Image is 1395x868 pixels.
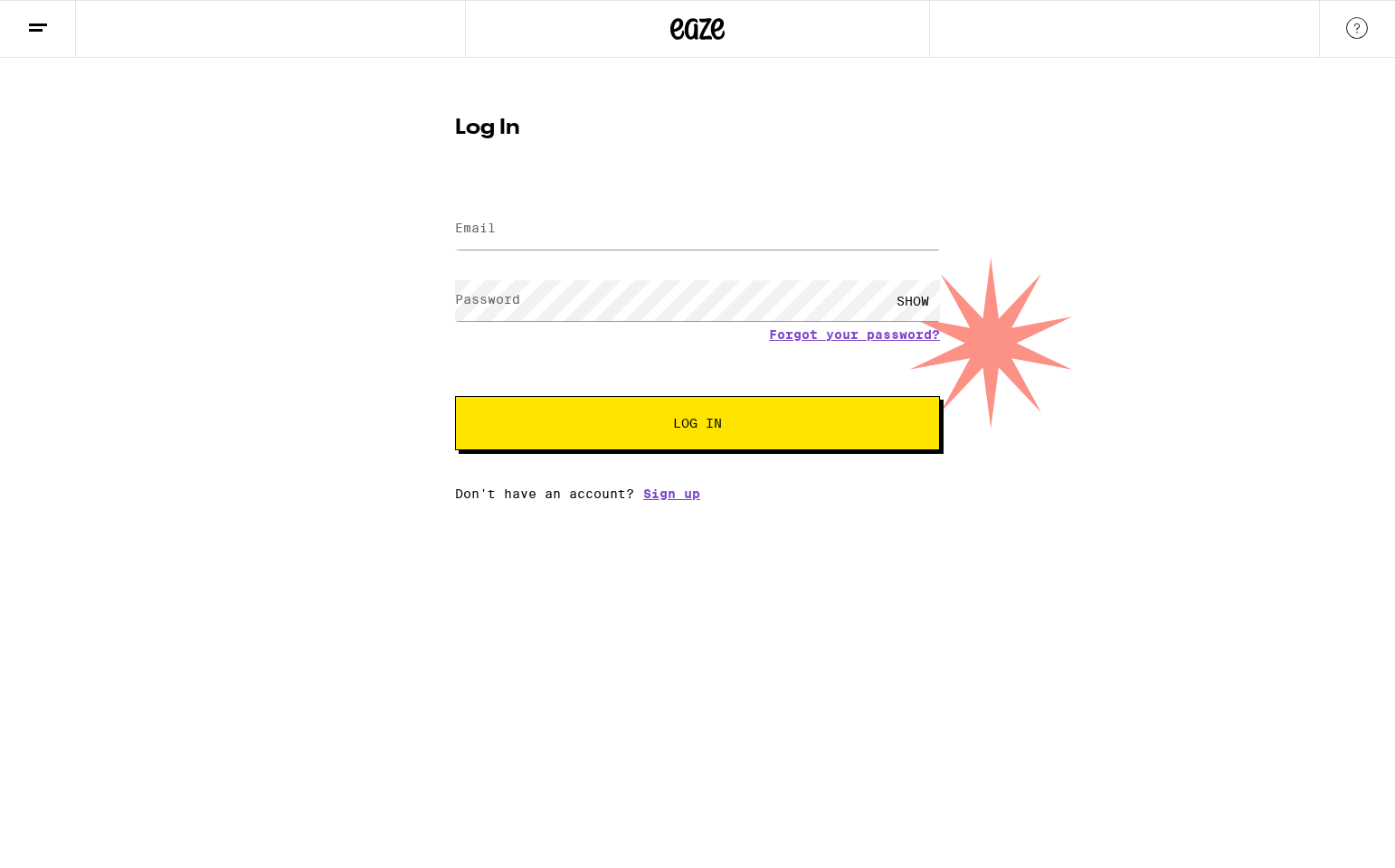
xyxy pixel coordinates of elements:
label: Email [455,221,496,235]
label: Password [455,292,520,307]
span: Log In [673,417,722,429]
div: Don't have an account? [455,486,940,501]
input: Email [455,209,940,250]
a: Forgot your password? [769,327,940,342]
button: Log In [455,396,940,450]
div: SHOW [886,280,940,321]
h1: Log In [455,118,940,139]
a: Sign up [643,486,700,501]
